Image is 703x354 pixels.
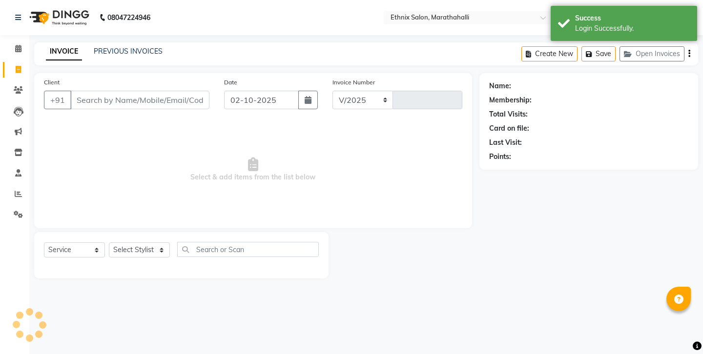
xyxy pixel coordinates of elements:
b: 08047224946 [107,4,150,31]
div: Last Visit: [489,138,522,148]
div: Membership: [489,95,532,105]
div: Total Visits: [489,109,528,119]
button: Create New [521,46,578,61]
div: Card on file: [489,123,529,134]
img: logo [25,4,92,31]
label: Date [224,78,237,87]
div: Success [575,13,690,23]
a: PREVIOUS INVOICES [94,47,163,56]
a: INVOICE [46,43,82,60]
label: Client [44,78,60,87]
div: Name: [489,81,511,91]
div: Login Successfully. [575,23,690,34]
input: Search or Scan [177,242,319,257]
label: Invoice Number [332,78,375,87]
button: Save [581,46,616,61]
div: Points: [489,152,511,162]
button: Open Invoices [620,46,684,61]
button: +91 [44,91,71,109]
input: Search by Name/Mobile/Email/Code [70,91,209,109]
span: Select & add items from the list below [44,121,462,218]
